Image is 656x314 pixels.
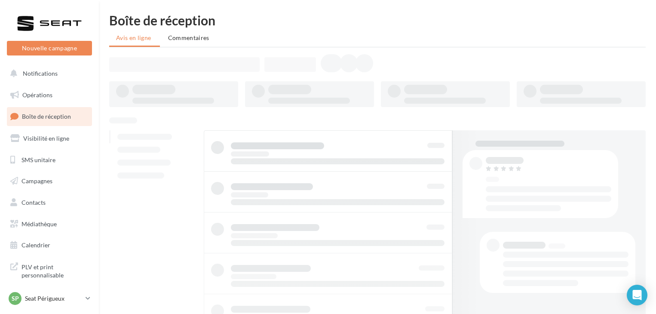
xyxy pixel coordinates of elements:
[5,107,94,126] a: Boîte de réception
[109,14,646,27] div: Boîte de réception
[5,236,94,254] a: Calendrier
[5,65,90,83] button: Notifications
[21,241,50,249] span: Calendrier
[21,261,89,280] span: PLV et print personnalisable
[23,135,69,142] span: Visibilité en ligne
[21,290,89,308] span: Campagnes DataOnDemand
[25,294,82,303] p: Seat Périgueux
[5,129,94,148] a: Visibilité en ligne
[5,194,94,212] a: Contacts
[12,294,19,303] span: SP
[5,172,94,190] a: Campagnes
[627,285,647,305] div: Open Intercom Messenger
[21,156,55,163] span: SMS unitaire
[22,113,71,120] span: Boîte de réception
[7,290,92,307] a: SP Seat Périgueux
[168,34,209,41] span: Commentaires
[7,41,92,55] button: Nouvelle campagne
[5,151,94,169] a: SMS unitaire
[22,91,52,99] span: Opérations
[21,177,52,185] span: Campagnes
[5,86,94,104] a: Opérations
[5,215,94,233] a: Médiathèque
[5,286,94,312] a: Campagnes DataOnDemand
[21,199,46,206] span: Contacts
[21,220,57,228] span: Médiathèque
[5,258,94,283] a: PLV et print personnalisable
[23,70,58,77] span: Notifications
